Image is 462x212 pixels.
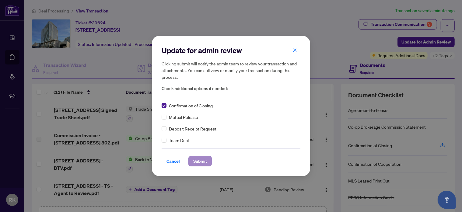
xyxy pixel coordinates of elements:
[162,60,300,80] h5: Clicking submit will notify the admin team to review your transaction and attachments. You can st...
[162,85,300,92] span: Check additional options if needed:
[169,125,216,132] span: Deposit Receipt Request
[193,156,207,166] span: Submit
[169,137,189,144] span: Team Deal
[293,48,297,52] span: close
[188,156,212,166] button: Submit
[162,46,300,55] h2: Update for admin review
[166,156,180,166] span: Cancel
[169,114,198,120] span: Mutual Release
[162,156,185,166] button: Cancel
[169,102,213,109] span: Confirmation of Closing
[438,191,456,209] button: Open asap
